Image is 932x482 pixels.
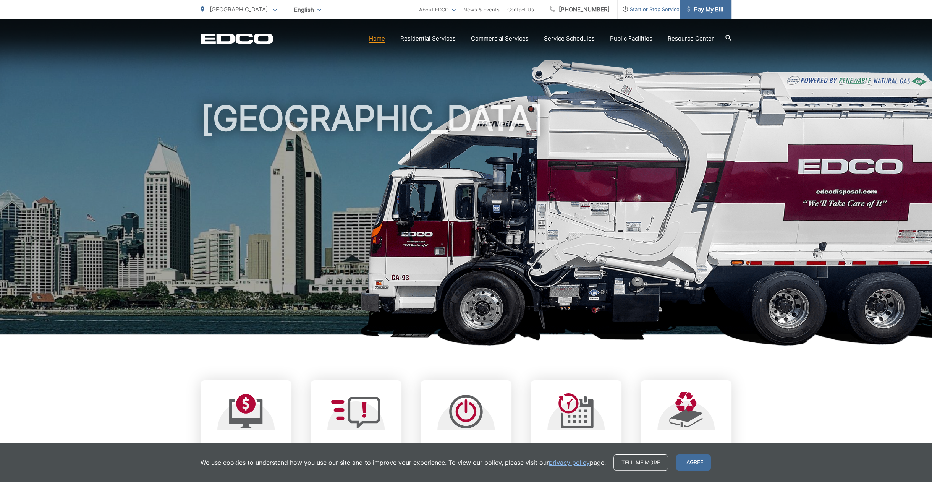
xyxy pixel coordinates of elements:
a: Public Facilities [610,34,652,43]
a: privacy policy [549,458,590,467]
p: We use cookies to understand how you use our site and to improve your experience. To view our pol... [201,458,606,467]
h2: Start or Stop Service [428,441,504,460]
a: Commercial Services [471,34,529,43]
a: About EDCO [419,5,456,14]
a: EDCD logo. Return to the homepage. [201,33,273,44]
a: Service Schedules [544,34,595,43]
h2: Pay Your Bill [208,441,284,451]
a: Residential Services [400,34,456,43]
span: I agree [676,454,711,471]
h1: [GEOGRAPHIC_DATA] [201,99,731,341]
h2: Make a Request [318,441,394,451]
h2: Recycling Guide [648,441,724,451]
span: Pay My Bill [687,5,723,14]
a: Resource Center [668,34,714,43]
a: News & Events [463,5,500,14]
span: [GEOGRAPHIC_DATA] [210,6,268,13]
span: English [288,3,327,16]
a: Tell me more [613,454,668,471]
h2: Service Schedules [538,441,614,451]
a: Contact Us [507,5,534,14]
a: Home [369,34,385,43]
